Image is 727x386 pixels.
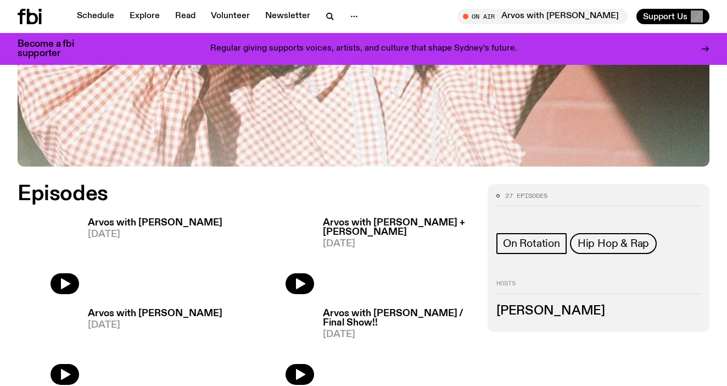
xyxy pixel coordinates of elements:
h3: Arvos with [PERSON_NAME] [88,309,222,318]
button: Support Us [636,9,709,24]
a: On Rotation [496,233,567,254]
h2: Episodes [18,184,474,204]
span: [DATE] [88,321,222,330]
p: Regular giving supports voices, artists, and culture that shape Sydney’s future. [210,44,517,54]
a: Arvos with [PERSON_NAME][DATE] [79,218,222,295]
span: [DATE] [88,230,222,239]
h2: Hosts [496,280,701,294]
span: On Rotation [503,238,560,250]
span: [DATE] [323,330,474,339]
a: Read [169,9,202,24]
a: Arvos with [PERSON_NAME] / Final Show!![DATE] [314,309,474,385]
a: Arvos with [PERSON_NAME] + [PERSON_NAME][DATE] [314,218,474,295]
span: 27 episodes [505,193,547,199]
h3: [PERSON_NAME] [496,305,701,317]
h3: Become a fbi supporter [18,40,88,58]
h3: Arvos with [PERSON_NAME] / Final Show!! [323,309,474,328]
a: Arvos with [PERSON_NAME][DATE] [79,309,222,385]
a: Explore [123,9,166,24]
h3: Arvos with [PERSON_NAME] [88,218,222,228]
a: Newsletter [259,9,317,24]
span: Support Us [643,12,687,21]
span: [DATE] [323,239,474,249]
a: Hip Hop & Rap [570,233,657,254]
h3: Arvos with [PERSON_NAME] + [PERSON_NAME] [323,218,474,237]
a: Volunteer [204,9,256,24]
button: On AirArvos with [PERSON_NAME] [457,9,628,24]
span: Hip Hop & Rap [578,238,649,250]
a: Schedule [70,9,121,24]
